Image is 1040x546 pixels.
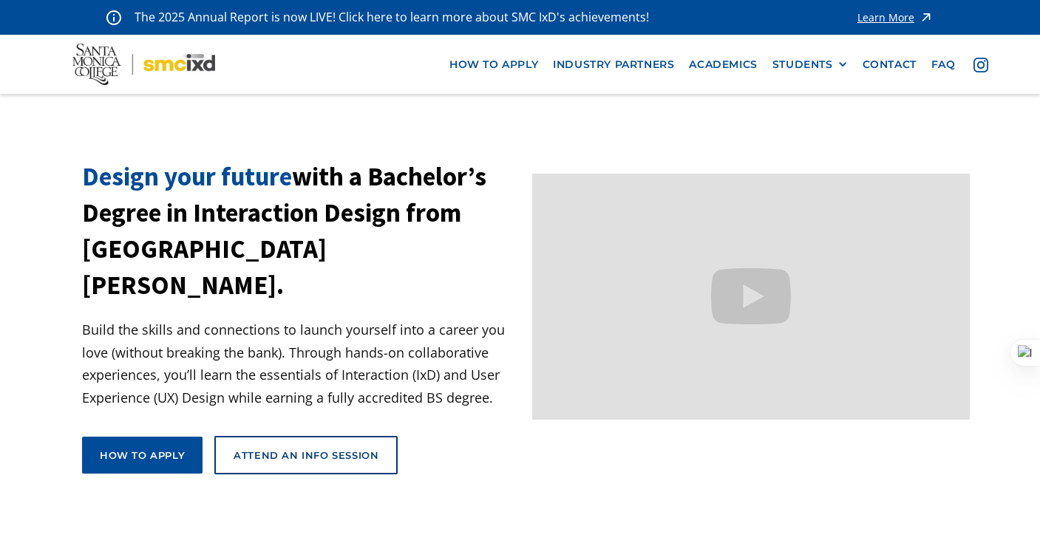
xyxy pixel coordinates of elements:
[857,13,914,23] div: Learn More
[214,436,398,474] a: Attend an Info Session
[924,51,963,78] a: faq
[135,7,650,27] p: The 2025 Annual Report is now LIVE! Click here to learn more about SMC IxD's achievements!
[772,58,848,71] div: STUDENTS
[82,159,520,304] h1: with a Bachelor’s Degree in Interaction Design from [GEOGRAPHIC_DATA][PERSON_NAME].
[682,51,764,78] a: Academics
[546,51,682,78] a: industry partners
[106,10,121,25] img: icon - information - alert
[532,174,971,420] iframe: Design your future with a Bachelor's Degree in Interaction Design from Santa Monica College
[72,44,214,85] img: Santa Monica College - SMC IxD logo
[855,51,924,78] a: contact
[234,448,378,462] div: Attend an Info Session
[82,318,520,409] p: Build the skills and connections to launch yourself into a career you love (without breaking the ...
[100,448,185,462] div: How to apply
[919,7,934,27] img: icon - arrow - alert
[857,7,934,27] a: Learn More
[973,58,988,72] img: icon - instagram
[442,51,546,78] a: how to apply
[772,58,833,71] div: STUDENTS
[82,160,292,193] span: Design your future
[82,437,203,474] a: How to apply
